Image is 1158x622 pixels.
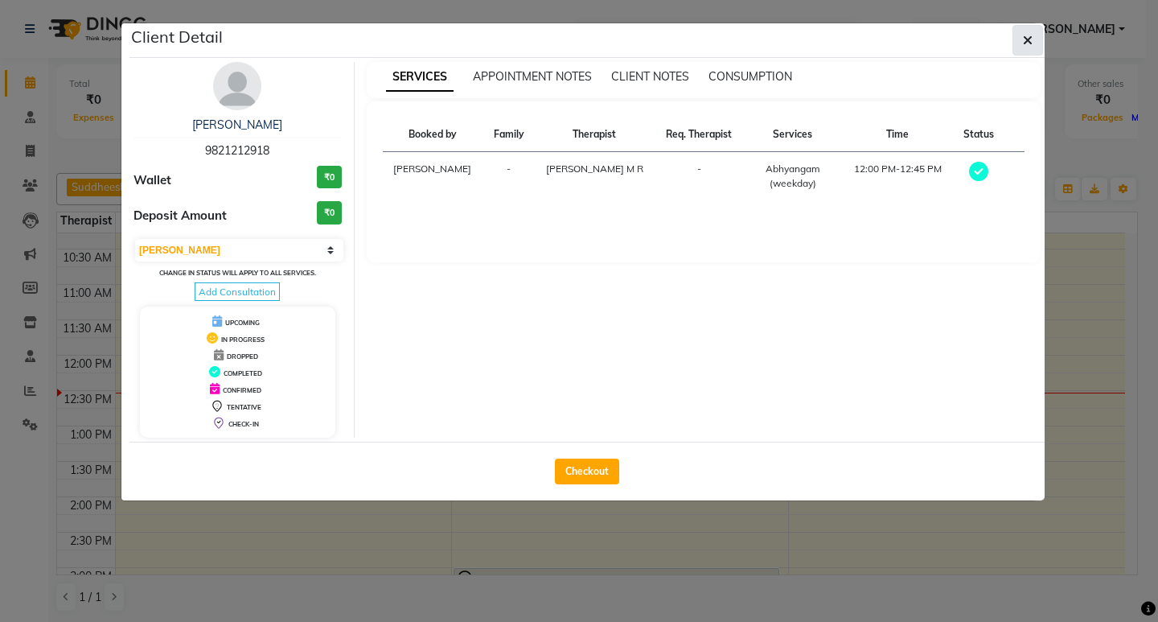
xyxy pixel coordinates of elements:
th: Services [743,117,843,152]
span: 9821212918 [205,143,269,158]
td: - [655,152,742,201]
td: 12:00 PM-12:45 PM [843,152,953,201]
td: - [482,152,534,201]
span: CONSUMPTION [708,69,792,84]
span: CONFIRMED [223,386,261,394]
h3: ₹0 [317,166,342,189]
span: IN PROGRESS [221,336,265,344]
span: [PERSON_NAME] M R [546,163,643,175]
span: Deposit Amount [133,207,227,225]
span: CHECK-IN [228,420,259,428]
span: SERVICES [386,63,454,92]
th: Req. Therapist [655,117,742,152]
th: Time [843,117,953,152]
th: Status [953,117,1004,152]
div: Abhyangam (weekday) [753,162,833,191]
span: Add Consultation [195,282,280,301]
h5: Client Detail [131,25,223,49]
a: [PERSON_NAME] [192,117,282,132]
th: Family [482,117,534,152]
span: COMPLETED [224,369,262,377]
span: UPCOMING [225,319,260,327]
h3: ₹0 [317,201,342,224]
small: Change in status will apply to all services. [159,269,316,277]
td: [PERSON_NAME] [383,152,483,201]
th: Booked by [383,117,483,152]
span: Wallet [133,171,171,190]
span: CLIENT NOTES [611,69,689,84]
span: TENTATIVE [227,403,261,411]
img: avatar [213,62,261,110]
button: Checkout [555,459,619,484]
th: Therapist [535,117,655,152]
span: DROPPED [227,352,258,360]
span: APPOINTMENT NOTES [473,69,592,84]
